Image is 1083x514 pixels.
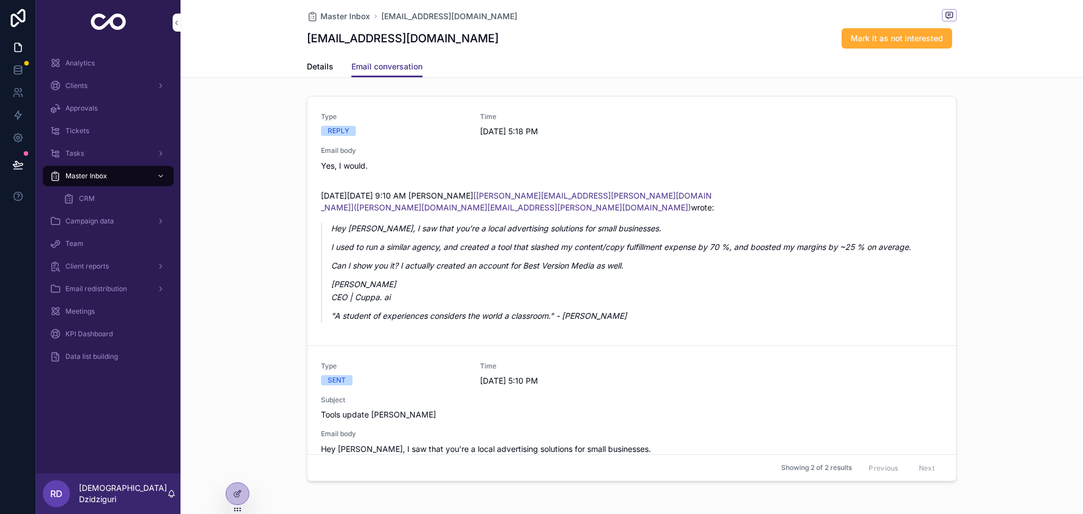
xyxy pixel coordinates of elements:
a: Campaign data [43,211,174,231]
a: Clients [43,76,174,96]
span: Approvals [65,104,98,113]
p: I used to run a similar agency, and created a tool that slashed my content/copy fulfillment expen... [331,241,943,253]
span: Tools update [PERSON_NAME] [321,409,943,420]
p: Hey [PERSON_NAME], I saw that you’re a local advertising solutions for small businesses. [321,443,943,455]
a: Analytics [43,53,174,73]
a: CRM [56,188,174,209]
div: REPLY [328,126,349,136]
span: Master Inbox [65,172,107,181]
a: Meetings [43,301,174,322]
span: RD [50,487,63,500]
a: [[PERSON_NAME][EMAIL_ADDRESS][PERSON_NAME][DOMAIN_NAME]]([PERSON_NAME][DOMAIN_NAME][EMAIL_ADDRESS... [321,191,712,212]
span: CRM [79,194,95,203]
span: Tasks [65,149,84,158]
a: Client reports [43,256,174,276]
a: Email conversation [351,56,422,78]
p: [DATE][DATE] 9:10 AM [PERSON_NAME] wrote: [321,190,943,213]
a: Data list building [43,346,174,367]
span: Email conversation [351,61,422,72]
a: KPI Dashboard [43,324,174,344]
div: scrollable content [36,45,180,381]
a: Tasks [43,143,174,164]
p: [DEMOGRAPHIC_DATA] Dzidziguri [79,482,167,505]
h1: [EMAIL_ADDRESS][DOMAIN_NAME] [307,30,499,46]
span: Type [321,112,466,121]
span: Email body [321,429,943,438]
span: Analytics [65,59,95,68]
span: Client reports [65,262,109,271]
span: Details [307,61,333,72]
a: TypeREPLYTime[DATE] 5:18 PMEmail bodyYes, I would.[DATE][DATE] 9:10 AM [PERSON_NAME][[PERSON_NAME... [307,96,956,346]
a: Email redistribution [43,279,174,299]
span: Master Inbox [320,11,370,22]
span: Subject [321,396,943,405]
img: App logo [91,14,126,32]
p: CEO | Cuppa. ai [331,291,943,303]
span: Type [321,362,466,371]
a: Approvals [43,98,174,118]
span: [DATE] 5:10 PM [480,375,626,386]
a: Team [43,234,174,254]
a: Details [307,56,333,79]
blockquote: [PERSON_NAME] "A student of experiences considers the world a classroom." - [PERSON_NAME] [321,222,943,323]
a: Master Inbox [307,11,370,22]
span: Showing 2 of 2 results [781,463,852,472]
span: Mark it as not interested [851,33,943,44]
span: Team [65,239,83,248]
a: Master Inbox [43,166,174,186]
a: [EMAIL_ADDRESS][DOMAIN_NAME] [381,11,517,22]
p: Hey [PERSON_NAME], I saw that you’re a local advertising solutions for small businesses. [331,222,943,234]
a: Tickets [43,121,174,141]
button: Mark it as not interested [842,28,952,49]
span: Campaign data [65,217,114,226]
div: SENT [328,375,346,385]
span: [DATE] 5:18 PM [480,126,626,137]
span: Data list building [65,352,118,361]
span: Time [480,362,626,371]
p: Can I show you it? I actually created an account for Best Version Media as well. [331,260,943,271]
span: Time [480,112,626,121]
span: Tickets [65,126,89,135]
p: Yes, I would. [321,160,943,172]
span: Clients [65,81,87,90]
span: Meetings [65,307,95,316]
span: KPI Dashboard [65,330,113,339]
span: Email body [321,146,943,155]
span: Email redistribution [65,284,127,293]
